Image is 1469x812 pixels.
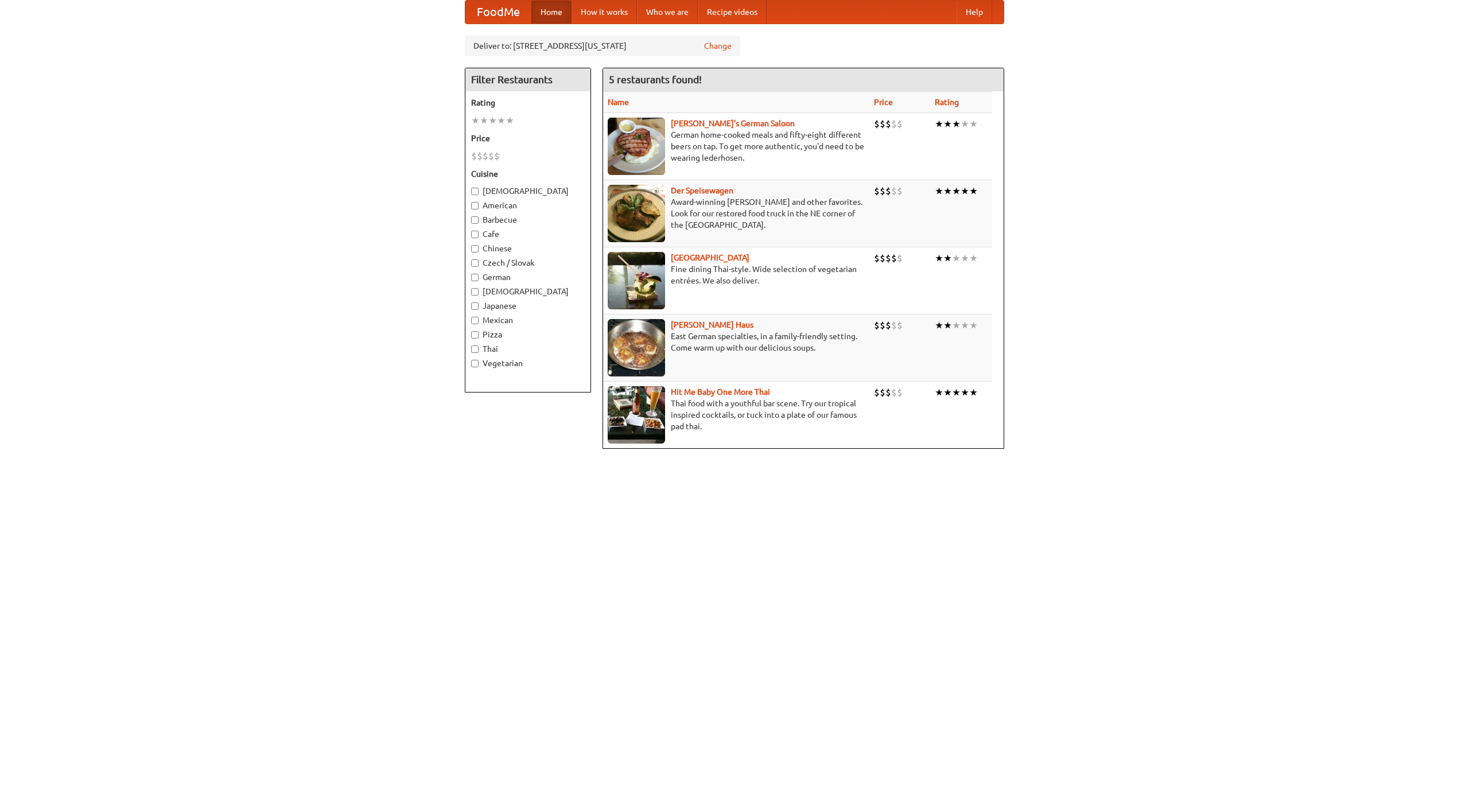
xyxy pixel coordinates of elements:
label: Chinese [471,243,585,254]
li: ★ [969,185,978,197]
input: Japanese [471,302,479,310]
li: ★ [488,114,497,127]
a: Price [874,98,893,107]
li: $ [891,118,897,130]
label: Mexican [471,314,585,326]
a: FoodMe [465,1,531,24]
label: Pizza [471,329,585,340]
li: $ [880,185,885,197]
img: kohlhaus.jpg [608,319,665,376]
input: [DEMOGRAPHIC_DATA] [471,288,479,296]
li: ★ [471,114,480,127]
a: Rating [935,98,959,107]
li: $ [874,386,880,399]
input: Mexican [471,317,479,324]
input: Chinese [471,245,479,252]
p: Award-winning [PERSON_NAME] and other favorites. Look for our restored food truck in the NE corne... [608,196,865,231]
li: ★ [935,252,943,265]
a: Der Speisewagen [671,186,733,195]
li: ★ [943,319,952,332]
h5: Cuisine [471,168,585,180]
li: ★ [969,118,978,130]
li: ★ [943,386,952,399]
a: Recipe videos [698,1,767,24]
li: ★ [969,386,978,399]
label: Barbecue [471,214,585,226]
li: $ [477,150,483,162]
input: Czech / Slovak [471,259,479,267]
li: $ [880,319,885,332]
li: ★ [506,114,514,127]
img: speisewagen.jpg [608,185,665,242]
li: ★ [935,118,943,130]
a: Hit Me Baby One More Thai [671,387,770,397]
input: German [471,274,479,281]
input: Cafe [471,231,479,238]
li: $ [874,118,880,130]
input: Thai [471,345,479,353]
li: ★ [952,319,961,332]
li: ★ [935,185,943,197]
p: East German specialties, in a family-friendly setting. Come warm up with our delicious soups. [608,331,865,353]
ng-pluralize: 5 restaurants found! [609,74,702,85]
label: Cafe [471,228,585,240]
li: ★ [961,118,969,130]
img: satay.jpg [608,252,665,309]
li: $ [891,386,897,399]
a: [GEOGRAPHIC_DATA] [671,253,749,262]
a: Who we are [637,1,698,24]
li: $ [874,252,880,265]
li: $ [488,150,494,162]
label: Czech / Slovak [471,257,585,269]
li: ★ [497,114,506,127]
input: American [471,202,479,209]
li: $ [874,319,880,332]
li: ★ [952,185,961,197]
h5: Price [471,133,585,144]
li: $ [885,319,891,332]
h4: Filter Restaurants [465,68,590,91]
li: ★ [961,386,969,399]
label: [DEMOGRAPHIC_DATA] [471,286,585,297]
a: Name [608,98,629,107]
li: $ [885,252,891,265]
li: ★ [969,252,978,265]
a: Home [531,1,572,24]
li: $ [471,150,477,162]
li: ★ [952,118,961,130]
li: $ [891,185,897,197]
h5: Rating [471,97,585,108]
p: Thai food with a youthful bar scene. Try our tropical inspired cocktails, or tuck into a plate of... [608,398,865,432]
label: Thai [471,343,585,355]
a: Help [957,1,992,24]
li: ★ [952,252,961,265]
li: $ [874,185,880,197]
input: Barbecue [471,216,479,224]
li: $ [885,118,891,130]
label: Vegetarian [471,358,585,369]
p: Fine dining Thai-style. Wide selection of vegetarian entrées. We also deliver. [608,263,865,286]
li: ★ [961,319,969,332]
input: Vegetarian [471,360,479,367]
li: $ [891,319,897,332]
li: $ [880,386,885,399]
label: German [471,271,585,283]
img: esthers.jpg [608,118,665,175]
b: [PERSON_NAME] Haus [671,320,753,329]
input: Pizza [471,331,479,339]
li: ★ [935,319,943,332]
li: ★ [961,252,969,265]
li: $ [897,185,903,197]
li: ★ [943,118,952,130]
li: $ [897,252,903,265]
li: ★ [952,386,961,399]
img: babythai.jpg [608,386,665,444]
li: ★ [969,319,978,332]
a: [PERSON_NAME]'s German Saloon [671,119,795,128]
label: [DEMOGRAPHIC_DATA] [471,185,585,197]
li: $ [885,386,891,399]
